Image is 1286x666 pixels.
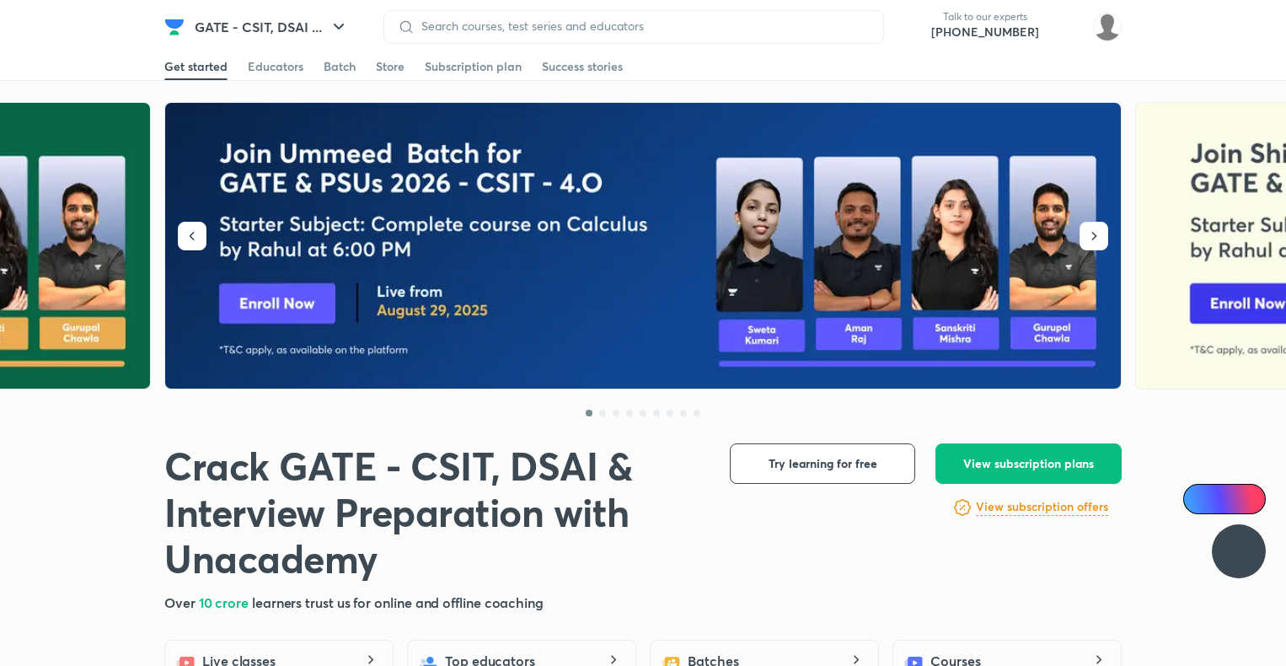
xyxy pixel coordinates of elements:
div: Batch [324,58,356,75]
a: Educators [248,53,303,80]
img: Company Logo [164,17,185,37]
span: Over [164,593,199,611]
span: View subscription plans [963,455,1094,472]
span: 10 crore [199,593,252,611]
button: View subscription plans [935,443,1122,484]
a: Ai Doubts [1183,484,1266,514]
p: Talk to our experts [931,10,1039,24]
div: Subscription plan [425,58,522,75]
h1: Crack GATE - CSIT, DSAI & Interview Preparation with Unacademy [164,443,703,583]
span: Try learning for free [769,455,877,472]
a: Success stories [542,53,623,80]
a: [PHONE_NUMBER] [931,24,1039,40]
button: GATE - CSIT, DSAI ... [185,10,359,44]
span: learners trust us for online and offline coaching [252,593,544,611]
a: Store [376,53,405,80]
img: avatar [1053,13,1080,40]
input: Search courses, test series and educators [415,19,870,33]
div: Get started [164,58,228,75]
div: Success stories [542,58,623,75]
img: Icon [1193,492,1207,506]
div: Store [376,58,405,75]
a: Subscription plan [425,53,522,80]
a: Get started [164,53,228,80]
button: Try learning for free [730,443,915,484]
a: View subscription offers [976,497,1108,518]
h6: View subscription offers [976,498,1108,516]
img: call-us [898,10,931,44]
a: Batch [324,53,356,80]
img: Somya P [1093,13,1122,41]
div: Educators [248,58,303,75]
span: Ai Doubts [1211,492,1256,506]
img: ttu [1229,541,1249,561]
